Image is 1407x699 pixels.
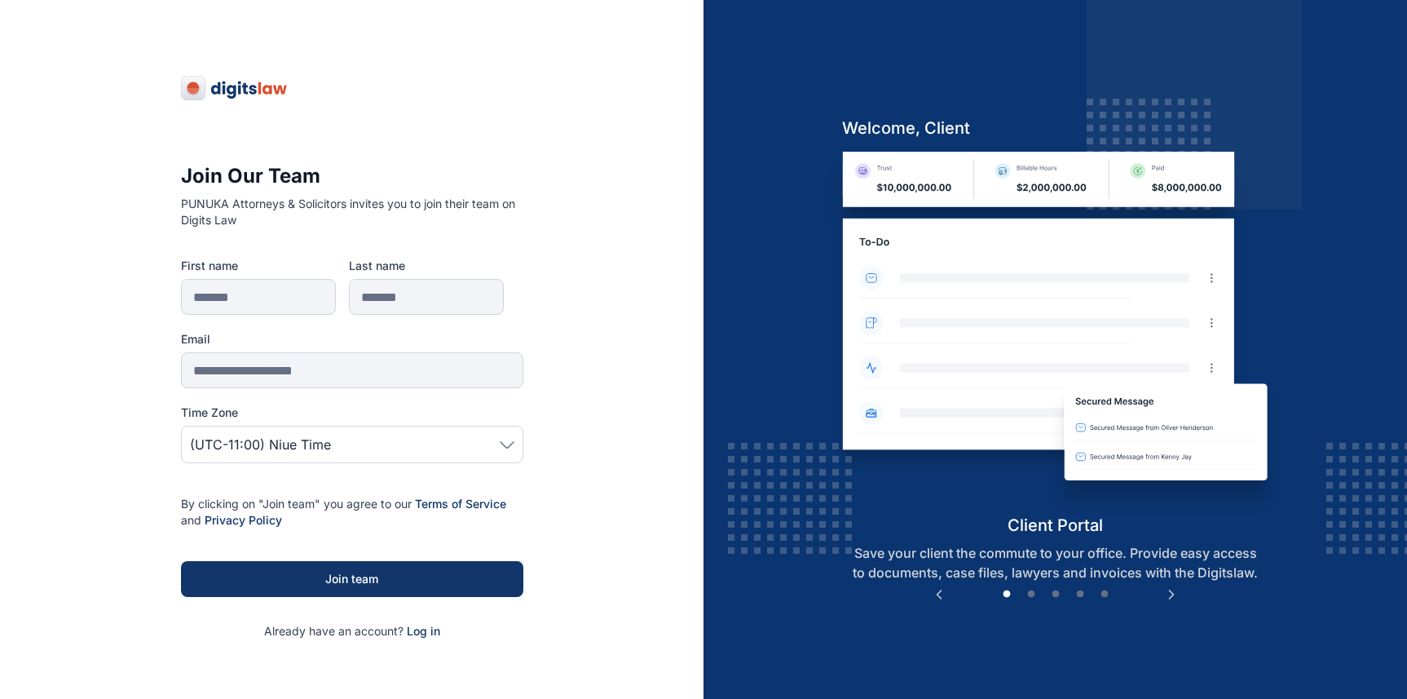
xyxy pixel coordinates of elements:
[1023,586,1039,603] button: 2
[181,561,523,597] button: Join team
[207,571,497,587] div: Join team
[931,586,947,603] button: Previous
[407,624,440,638] a: Log in
[190,435,331,454] span: (UTC-11:00) Niue Time
[415,497,506,511] a: Terms of Service
[181,405,238,421] span: Time Zone
[181,163,523,189] h3: Join Our Team
[181,258,336,274] label: First name
[349,258,504,274] label: Last name
[1096,586,1113,603] button: 5
[181,331,523,347] label: Email
[829,117,1281,139] h5: welcome, client
[181,75,289,101] img: digitslaw-logo
[181,496,523,529] p: By clicking on "Join team" you agree to our and
[829,152,1281,513] img: client-portal
[1163,586,1180,603] button: Next
[1048,586,1064,603] button: 3
[829,543,1281,582] p: Save your client the commute to your office. Provide easy access to documents, case files, lawyer...
[181,623,523,639] p: Already have an account?
[181,196,523,228] p: PUNUKA Attorneys & Solicitors invites you to join their team on Digits Law
[999,586,1015,603] button: 1
[829,514,1281,537] h5: client portal
[1072,586,1088,603] button: 4
[205,513,282,527] a: Privacy Policy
